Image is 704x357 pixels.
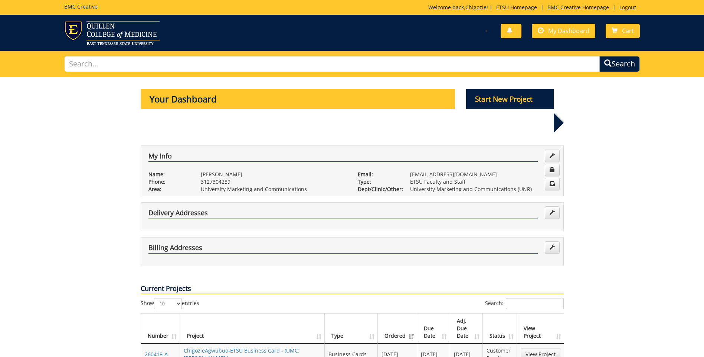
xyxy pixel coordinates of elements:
[64,4,98,9] h5: BMC Creative
[428,4,640,11] p: Welcome back, ! | | |
[358,171,399,178] p: Email:
[180,314,325,344] th: Project: activate to sort column ascending
[606,24,640,38] a: Cart
[417,314,450,344] th: Due Date: activate to sort column ascending
[492,4,541,11] a: ETSU Homepage
[548,27,589,35] span: My Dashboard
[622,27,634,35] span: Cart
[466,89,554,109] p: Start New Project
[532,24,595,38] a: My Dashboard
[616,4,640,11] a: Logout
[141,89,455,109] p: Your Dashboard
[358,186,399,193] p: Dept/Clinic/Other:
[148,186,190,193] p: Area:
[64,56,600,72] input: Search...
[517,314,564,344] th: View Project: activate to sort column ascending
[545,206,560,219] a: Edit Addresses
[545,241,560,254] a: Edit Addresses
[544,4,613,11] a: BMC Creative Homepage
[201,178,347,186] p: 3127304289
[410,178,556,186] p: ETSU Faculty and Staff
[450,314,483,344] th: Adj. Due Date: activate to sort column ascending
[410,171,556,178] p: [EMAIL_ADDRESS][DOMAIN_NAME]
[483,314,517,344] th: Status: activate to sort column ascending
[148,178,190,186] p: Phone:
[378,314,417,344] th: Ordered: activate to sort column ascending
[148,209,538,219] h4: Delivery Addresses
[465,4,487,11] a: Chigozie
[410,186,556,193] p: University Marketing and Communications (UNR)
[599,56,640,72] button: Search
[358,178,399,186] p: Type:
[325,314,378,344] th: Type: activate to sort column ascending
[148,171,190,178] p: Name:
[506,298,564,309] input: Search:
[148,153,538,162] h4: My Info
[141,284,564,294] p: Current Projects
[154,298,182,309] select: Showentries
[201,186,347,193] p: University Marketing and Communications
[466,96,554,103] a: Start New Project
[201,171,347,178] p: [PERSON_NAME]
[545,150,560,162] a: Edit Info
[545,164,560,176] a: Change Password
[545,178,560,190] a: Change Communication Preferences
[485,298,564,309] label: Search:
[64,21,160,45] img: ETSU logo
[141,298,199,309] label: Show entries
[141,314,180,344] th: Number: activate to sort column ascending
[148,244,538,254] h4: Billing Addresses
